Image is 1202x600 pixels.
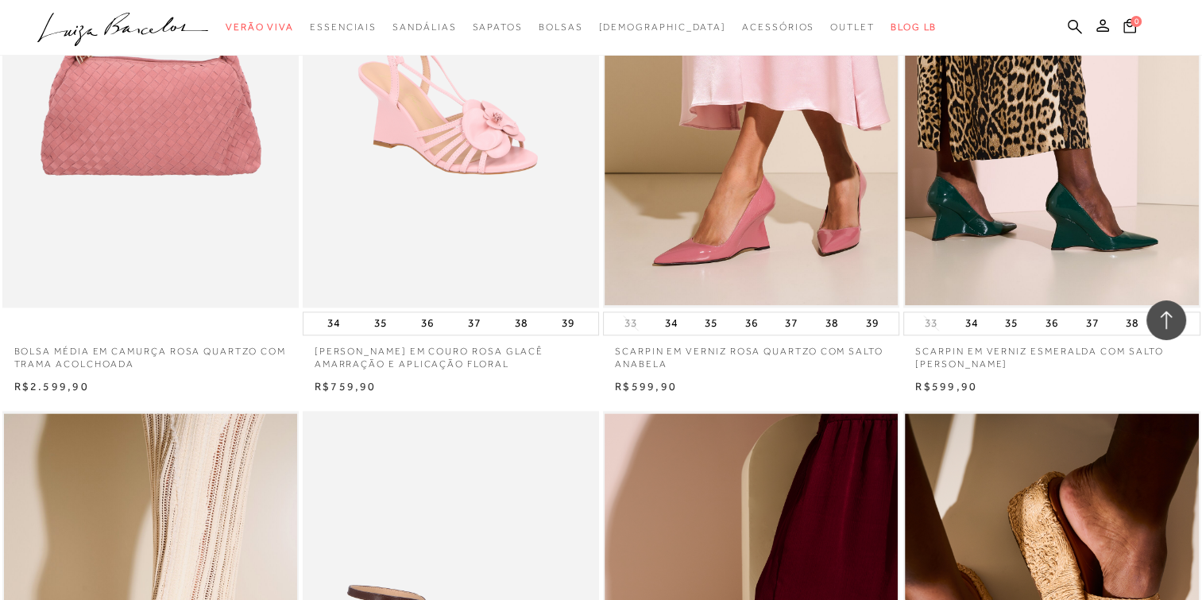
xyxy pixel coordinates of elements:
span: BLOG LB [891,21,937,33]
a: noSubCategoriesText [472,13,522,42]
span: 0 [1130,16,1142,27]
a: noSubCategoriesText [598,13,726,42]
button: 39 [557,312,579,335]
button: 33 [620,315,642,331]
button: 36 [416,312,439,335]
button: 36 [740,312,763,335]
a: SCARPIN EM VERNIZ ESMERALDA COM SALTO [PERSON_NAME] [903,335,1200,372]
span: R$599,90 [915,380,977,393]
button: 0 [1119,17,1141,39]
button: 38 [1121,312,1143,335]
button: 35 [700,312,722,335]
button: 37 [463,312,485,335]
button: 33 [920,315,942,331]
span: [DEMOGRAPHIC_DATA] [598,21,726,33]
span: Outlet [830,21,875,33]
button: 34 [323,312,345,335]
span: Essenciais [310,21,377,33]
button: 34 [659,312,682,335]
button: 36 [1041,312,1063,335]
button: 37 [1080,312,1103,335]
button: 35 [1000,312,1022,335]
a: noSubCategoriesText [539,13,583,42]
span: R$759,90 [315,380,377,393]
a: noSubCategoriesText [742,13,814,42]
button: 38 [510,312,532,335]
a: SCARPIN EM VERNIZ ROSA QUARTZO COM SALTO ANABELA [603,335,899,372]
span: Bolsas [539,21,583,33]
a: noSubCategoriesText [226,13,294,42]
span: Verão Viva [226,21,294,33]
button: 39 [860,312,883,335]
span: Sandálias [392,21,456,33]
span: Acessórios [742,21,814,33]
button: 38 [821,312,843,335]
a: noSubCategoriesText [830,13,875,42]
span: R$2.599,90 [14,380,89,393]
a: BOLSA MÉDIA EM CAMURÇA ROSA QUARTZO COM TRAMA ACOLCHOADA [2,335,299,372]
span: R$599,90 [615,380,677,393]
a: noSubCategoriesText [392,13,456,42]
span: Sapatos [472,21,522,33]
a: [PERSON_NAME] EM COURO ROSA GLACÊ AMARRAÇÃO E APLICAÇÃO FLORAL [303,335,599,372]
a: noSubCategoriesText [310,13,377,42]
button: 34 [960,312,983,335]
button: 35 [369,312,392,335]
button: 37 [780,312,802,335]
a: BLOG LB [891,13,937,42]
